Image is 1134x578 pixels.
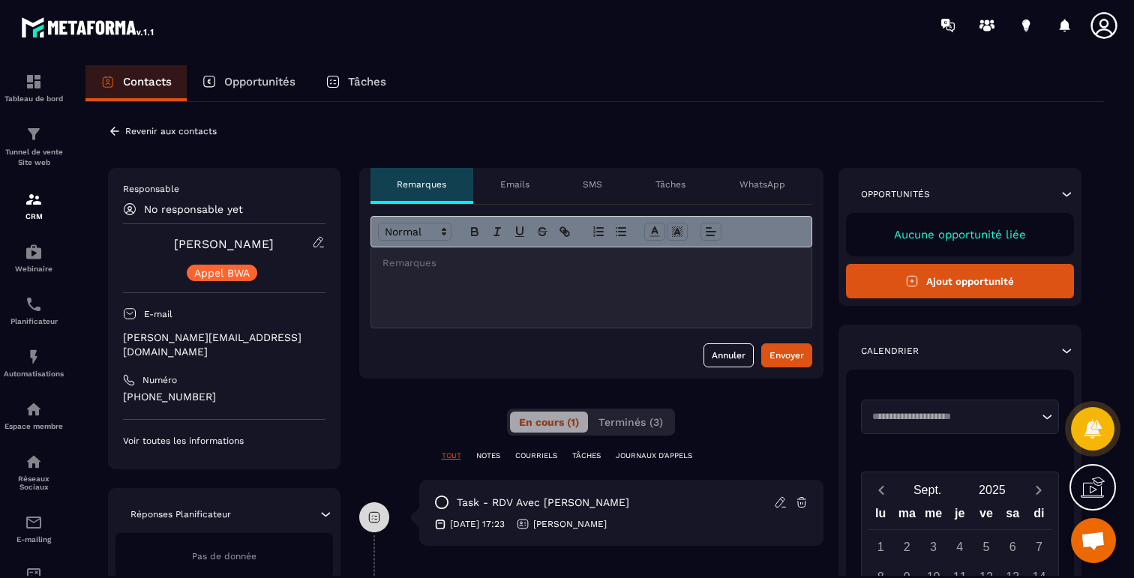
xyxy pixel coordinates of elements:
[533,518,607,530] p: [PERSON_NAME]
[174,237,274,251] a: [PERSON_NAME]
[861,345,919,357] p: Calendrier
[192,551,256,562] span: Pas de donnée
[973,534,999,560] div: 5
[4,370,64,378] p: Automatisations
[946,534,973,560] div: 4
[739,178,785,190] p: WhatsApp
[920,534,946,560] div: 3
[4,535,64,544] p: E-mailing
[224,75,295,88] p: Opportunités
[310,65,401,101] a: Tâches
[25,125,43,143] img: formation
[500,178,529,190] p: Emails
[1026,534,1052,560] div: 7
[194,268,250,278] p: Appel BWA
[25,243,43,261] img: automations
[4,317,64,325] p: Planificateur
[861,228,1060,241] p: Aucune opportunité liée
[144,308,172,320] p: E-mail
[187,65,310,101] a: Opportunités
[761,343,812,367] button: Envoyer
[348,75,386,88] p: Tâches
[846,264,1075,298] button: Ajout opportunité
[4,284,64,337] a: schedulerschedulerPlanificateur
[894,534,920,560] div: 2
[4,502,64,555] a: emailemailE-mailing
[142,374,177,386] p: Numéro
[4,232,64,284] a: automationsautomationsWebinaire
[4,94,64,103] p: Tableau de bord
[867,409,1039,424] input: Search for option
[125,126,217,136] p: Revenir aux contacts
[946,503,973,529] div: je
[25,348,43,366] img: automations
[130,508,231,520] p: Réponses Planificateur
[867,503,893,529] div: lu
[4,337,64,389] a: automationsautomationsAutomatisations
[598,416,663,428] span: Terminés (3)
[703,343,754,367] button: Annuler
[4,61,64,114] a: formationformationTableau de bord
[1000,534,1026,560] div: 6
[861,400,1060,434] div: Search for option
[583,178,602,190] p: SMS
[960,477,1024,503] button: Open years overlay
[1071,518,1116,563] div: Ouvrir le chat
[589,412,672,433] button: Terminés (3)
[655,178,685,190] p: Tâches
[25,190,43,208] img: formation
[123,331,325,359] p: [PERSON_NAME][EMAIL_ADDRESS][DOMAIN_NAME]
[457,496,629,510] p: task - RDV avec [PERSON_NAME]
[25,453,43,471] img: social-network
[123,435,325,447] p: Voir toutes les informations
[4,442,64,502] a: social-networksocial-networkRéseaux Sociaux
[920,503,946,529] div: me
[973,503,999,529] div: ve
[4,147,64,168] p: Tunnel de vente Site web
[123,75,172,88] p: Contacts
[4,475,64,491] p: Réseaux Sociaux
[1024,480,1052,500] button: Next month
[861,188,930,200] p: Opportunités
[519,416,579,428] span: En cours (1)
[123,390,325,404] p: [PHONE_NUMBER]
[4,212,64,220] p: CRM
[868,534,894,560] div: 1
[25,295,43,313] img: scheduler
[510,412,588,433] button: En cours (1)
[123,183,325,195] p: Responsable
[4,114,64,179] a: formationformationTunnel de vente Site web
[616,451,692,461] p: JOURNAUX D'APPELS
[397,178,446,190] p: Remarques
[769,348,804,363] div: Envoyer
[572,451,601,461] p: TÂCHES
[85,65,187,101] a: Contacts
[4,389,64,442] a: automationsautomationsEspace membre
[442,451,461,461] p: TOUT
[4,179,64,232] a: formationformationCRM
[1000,503,1026,529] div: sa
[450,518,505,530] p: [DATE] 17:23
[895,477,960,503] button: Open months overlay
[4,422,64,430] p: Espace membre
[894,503,920,529] div: ma
[4,265,64,273] p: Webinaire
[476,451,500,461] p: NOTES
[144,203,243,215] p: No responsable yet
[515,451,557,461] p: COURRIELS
[25,400,43,418] img: automations
[21,13,156,40] img: logo
[1026,503,1052,529] div: di
[25,514,43,532] img: email
[868,480,895,500] button: Previous month
[25,73,43,91] img: formation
